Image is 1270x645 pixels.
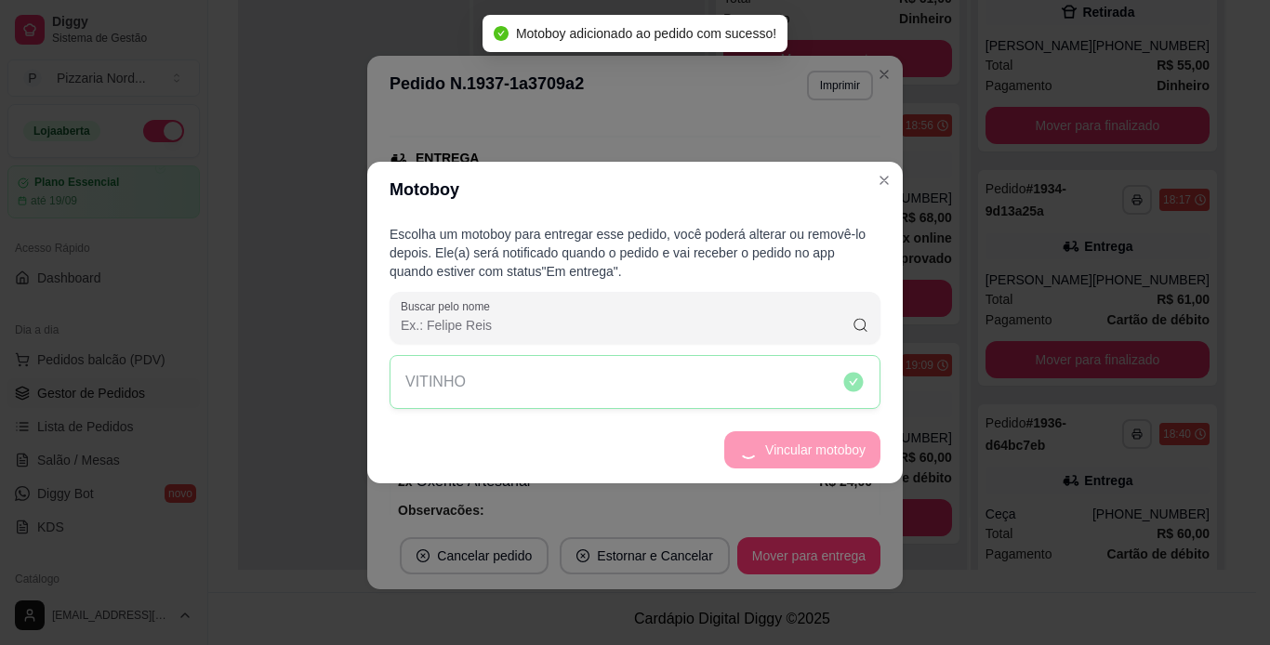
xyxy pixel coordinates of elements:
button: Close [869,165,899,195]
header: Motoboy [367,162,903,217]
input: Buscar pelo nome [401,316,852,335]
span: Motoboy adicionado ao pedido com sucesso! [516,26,776,41]
p: VITINHO [405,371,466,393]
span: check-circle [494,26,509,41]
label: Buscar pelo nome [401,298,496,314]
p: Escolha um motoboy para entregar esse pedido, você poderá alterar ou removê-lo depois. Ele(a) ser... [390,225,880,281]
